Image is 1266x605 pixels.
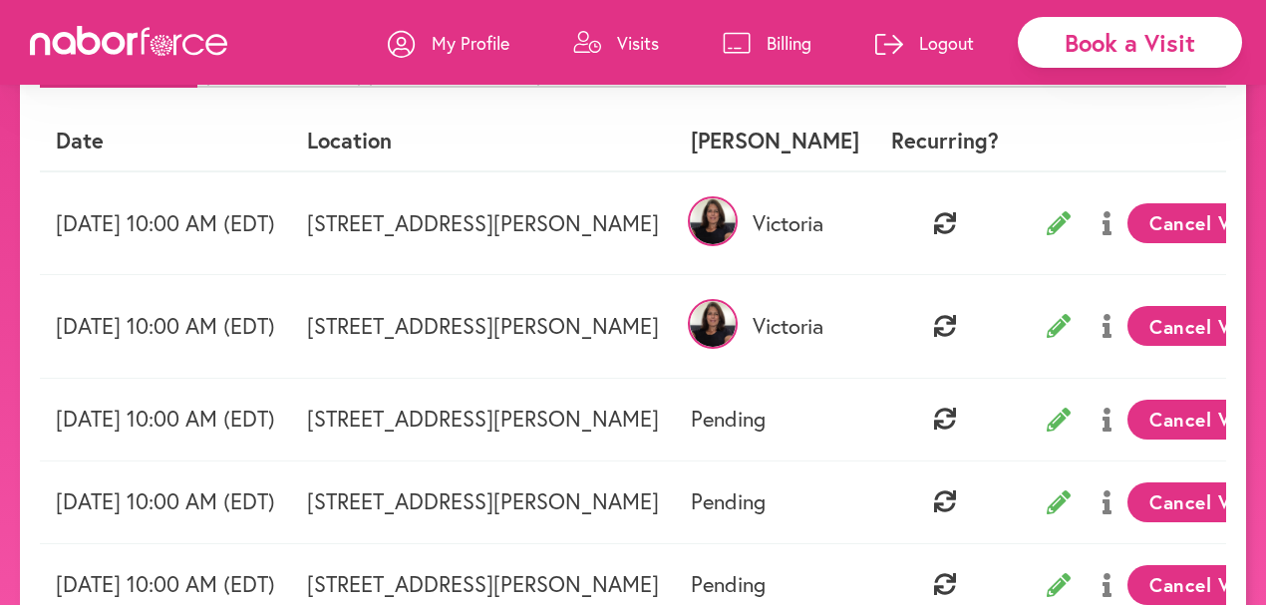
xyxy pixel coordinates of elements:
[40,171,291,275] td: [DATE] 10:00 AM (EDT)
[291,378,675,460] td: [STREET_ADDRESS][PERSON_NAME]
[1018,17,1242,68] div: Book a Visit
[723,13,811,73] a: Billing
[691,313,859,339] p: Victoria
[617,31,659,55] p: Visits
[573,13,659,73] a: Visits
[40,275,291,378] td: [DATE] 10:00 AM (EDT)
[675,112,875,170] th: [PERSON_NAME]
[291,171,675,275] td: [STREET_ADDRESS][PERSON_NAME]
[767,31,811,55] p: Billing
[691,210,859,236] p: Victoria
[688,299,738,349] img: nugPBTwvStCnl6vVVqve
[388,13,509,73] a: My Profile
[875,112,1015,170] th: Recurring?
[291,275,675,378] td: [STREET_ADDRESS][PERSON_NAME]
[291,460,675,543] td: [STREET_ADDRESS][PERSON_NAME]
[432,31,509,55] p: My Profile
[919,31,974,55] p: Logout
[40,378,291,460] td: [DATE] 10:00 AM (EDT)
[291,112,675,170] th: Location
[675,460,875,543] td: Pending
[40,112,291,170] th: Date
[40,460,291,543] td: [DATE] 10:00 AM (EDT)
[875,13,974,73] a: Logout
[675,378,875,460] td: Pending
[688,196,738,246] img: nugPBTwvStCnl6vVVqve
